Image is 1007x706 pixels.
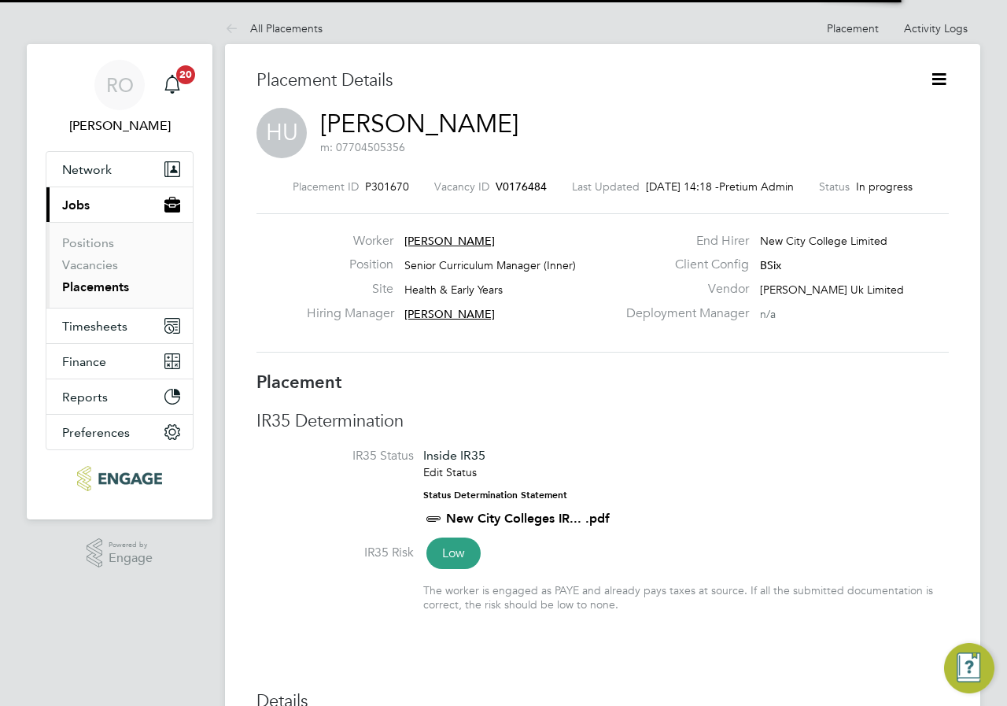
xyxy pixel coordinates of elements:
button: Reports [46,379,193,414]
h3: IR35 Determination [256,410,949,433]
span: P301670 [365,179,409,194]
a: Edit Status [423,465,477,479]
span: Roslyn O'Garro [46,116,194,135]
a: 20 [157,60,188,110]
span: In progress [856,179,913,194]
label: Status [819,179,850,194]
label: Site [307,281,393,298]
span: 20 [176,65,195,84]
a: Placement [827,21,879,35]
label: Client Config [617,257,749,273]
span: RO [106,75,134,95]
span: HU [256,108,307,158]
button: Finance [46,344,193,379]
label: Position [307,257,393,273]
label: Hiring Manager [307,305,393,322]
span: Jobs [62,198,90,213]
a: Go to home page [46,466,194,491]
button: Jobs [46,187,193,222]
button: Timesheets [46,309,193,343]
span: Health & Early Years [404,283,503,297]
span: Low [426,538,481,569]
label: End Hirer [617,233,749,250]
span: Reports [62,390,108,405]
button: Network [46,152,193,187]
span: Finance [62,354,106,369]
a: All Placements [225,21,323,35]
span: [PERSON_NAME] Uk Limited [760,283,904,297]
a: Placements [62,279,129,294]
span: [PERSON_NAME] [404,234,495,248]
a: Positions [62,235,114,250]
h3: Placement Details [256,69,906,92]
span: Network [62,162,112,177]
label: Vendor [617,281,749,298]
label: Worker [307,233,393,250]
b: Placement [256,371,342,393]
span: New City College Limited [760,234,887,248]
nav: Main navigation [27,44,212,519]
span: Preferences [62,425,130,440]
span: Inside IR35 [423,448,485,463]
div: The worker is engaged as PAYE and already pays taxes at source. If all the submitted documentatio... [423,583,949,612]
div: Jobs [46,222,193,308]
span: [DATE] 14:18 - [646,179,719,194]
a: Powered byEngage [87,538,153,568]
span: [PERSON_NAME] [404,307,495,321]
button: Preferences [46,415,193,449]
label: Last Updated [572,179,640,194]
span: m: 07704505356 [320,140,405,154]
label: Deployment Manager [617,305,749,322]
span: V0176484 [496,179,547,194]
button: Engage Resource Center [944,643,994,693]
strong: Status Determination Statement [423,490,567,501]
span: Senior Curriculum Manager (Inner) [404,258,576,272]
span: Pretium Admin [719,179,794,194]
a: Activity Logs [904,21,968,35]
span: Powered by [109,538,153,552]
a: [PERSON_NAME] [320,109,518,139]
a: Vacancies [62,257,118,272]
label: Vacancy ID [434,179,489,194]
span: Engage [109,552,153,565]
img: ncclondon-logo-retina.png [77,466,161,491]
label: IR35 Risk [256,545,414,561]
span: n/a [760,307,776,321]
a: New City Colleges IR... .pdf [446,511,610,526]
span: BSix [760,258,781,272]
label: IR35 Status [256,448,414,464]
a: RO[PERSON_NAME] [46,60,194,135]
label: Placement ID [293,179,359,194]
span: Timesheets [62,319,127,334]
